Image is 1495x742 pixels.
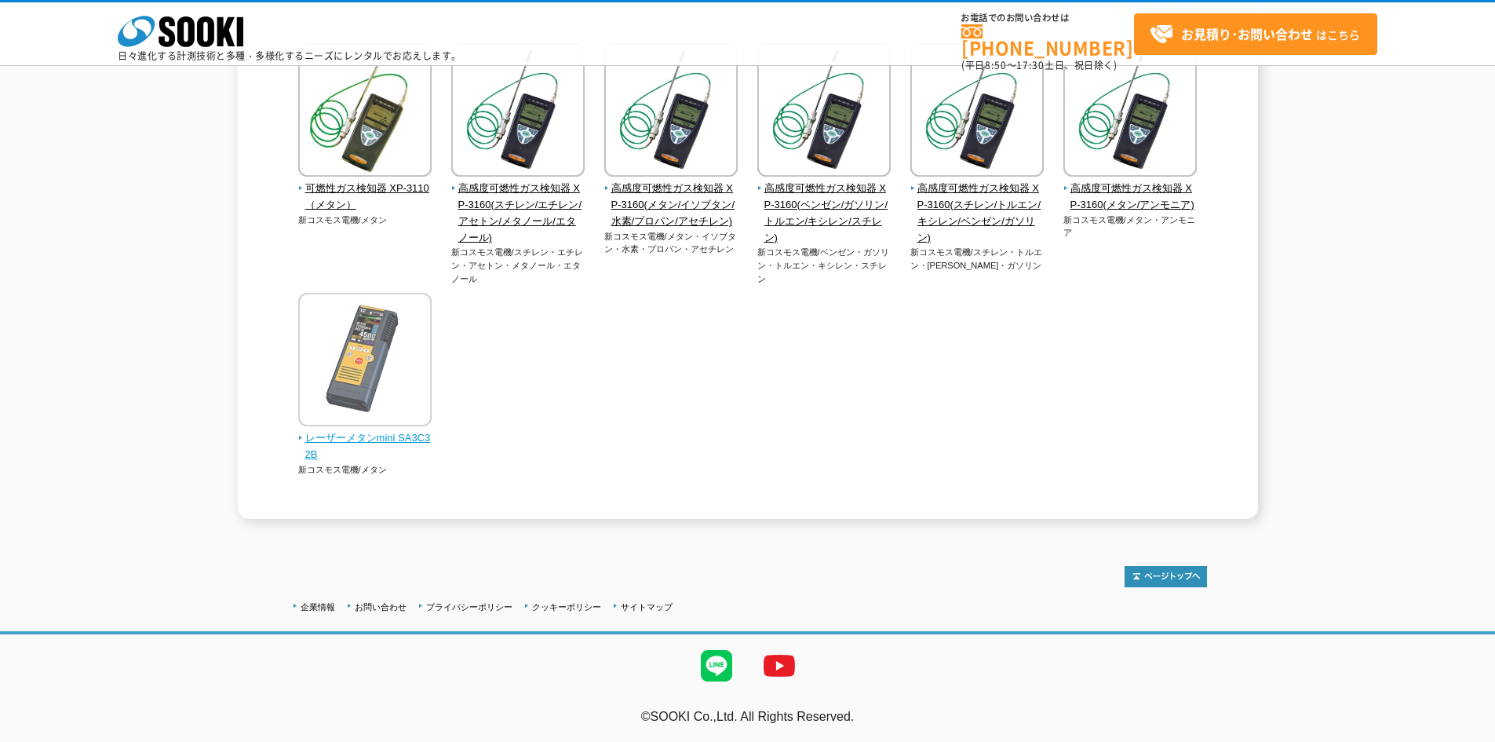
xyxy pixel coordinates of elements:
a: [PHONE_NUMBER] [961,24,1134,57]
strong: お見積り･お問い合わせ [1181,24,1313,43]
a: 高感度可燃性ガス検知器 XP-3160(スチレン/トルエン/キシレン/ベンゼン/ガソリン) [910,166,1045,246]
span: (平日 ～ 土日、祝日除く) [961,58,1117,72]
a: プライバシーポリシー [426,602,512,612]
img: 高感度可燃性ガス検知器 XP-3160(スチレン/エチレン/アセトン/メタノール/エタノール) [451,43,585,181]
a: テストMail [1435,726,1495,740]
span: 8:50 [985,58,1007,72]
a: お問い合わせ [355,602,407,612]
a: お見積り･お問い合わせはこちら [1134,13,1377,55]
span: 17:30 [1016,58,1045,72]
a: 高感度可燃性ガス検知器 XP-3160(ベンゼン/ガソリン/トルエン/キシレン/スチレン) [757,166,892,246]
a: 高感度可燃性ガス検知器 XP-3160(メタン/イソブタン/水素/プロパン/アセチレン) [604,166,738,229]
span: 高感度可燃性ガス検知器 XP-3160(ベンゼン/ガソリン/トルエン/キシレン/スチレン) [757,181,892,246]
p: 新コスモス電機/メタン・アンモニア [1063,214,1198,239]
a: 高感度可燃性ガス検知器 XP-3160(メタン/アンモニア) [1063,166,1198,213]
span: 高感度可燃性ガス検知器 XP-3160(スチレン/エチレン/アセトン/メタノール/エタノール) [451,181,585,246]
span: 高感度可燃性ガス検知器 XP-3160(メタン/イソブタン/水素/プロパン/アセチレン) [604,181,738,229]
img: 高感度可燃性ガス検知器 XP-3160(メタン/イソブタン/水素/プロパン/アセチレン) [604,43,738,181]
img: レーザーメタンmini SA3C32B [298,293,432,430]
span: 高感度可燃性ガス検知器 XP-3160(メタン/アンモニア) [1063,181,1198,214]
img: YouTube [748,634,811,697]
p: 新コスモス電機/ベンゼン・ガソリン・トルエン・キシレン・スチレン [757,246,892,285]
p: 新コスモス電機/メタン [298,214,432,227]
a: 高感度可燃性ガス検知器 XP-3160(スチレン/エチレン/アセトン/メタノール/エタノール) [451,166,585,246]
p: 新コスモス電機/スチレン・トルエン・[PERSON_NAME]・ガソリン [910,246,1045,272]
p: 新コスモス電機/スチレン・エチレン・アセトン・メタノール・エタノール [451,246,585,285]
span: 高感度可燃性ガス検知器 XP-3160(スチレン/トルエン/キシレン/ベンゼン/ガソリン) [910,181,1045,246]
img: 高感度可燃性ガス検知器 XP-3160(メタン/アンモニア) [1063,43,1197,181]
img: 高感度可燃性ガス検知器 XP-3160(スチレン/トルエン/キシレン/ベンゼン/ガソリン) [910,43,1044,181]
span: 可燃性ガス検知器 XP-3110（メタン） [298,181,432,214]
img: トップページへ [1125,566,1207,587]
img: 可燃性ガス検知器 XP-3110（メタン） [298,43,432,181]
a: クッキーポリシー [532,602,601,612]
a: レーザーメタンmini SA3C32B [298,415,432,462]
img: 高感度可燃性ガス検知器 XP-3160(ベンゼン/ガソリン/トルエン/キシレン/スチレン) [757,43,891,181]
span: レーザーメタンmini SA3C32B [298,430,432,463]
p: 新コスモス電機/メタン・イソブタン・水素・プロパン・アセチレン [604,230,738,256]
a: サイトマップ [621,602,673,612]
span: お電話でのお問い合わせは [961,13,1134,23]
a: 可燃性ガス検知器 XP-3110（メタン） [298,166,432,213]
img: LINE [685,634,748,697]
a: 企業情報 [301,602,335,612]
p: 日々進化する計測技術と多種・多様化するニーズにレンタルでお応えします。 [118,51,461,60]
span: はこちら [1150,23,1360,46]
p: 新コスモス電機/メタン [298,463,432,477]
